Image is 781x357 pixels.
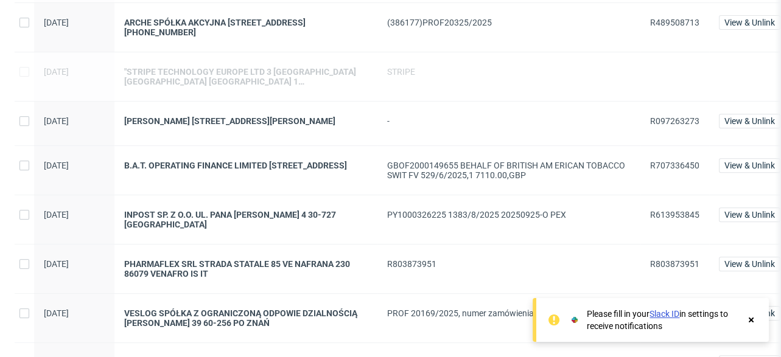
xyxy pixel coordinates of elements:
[719,259,780,269] a: View & Unlink
[650,161,699,170] span: R707336450
[44,308,69,318] span: [DATE]
[44,18,69,27] span: [DATE]
[124,116,368,126] a: [PERSON_NAME] [STREET_ADDRESS][PERSON_NAME]
[719,207,780,222] button: View & Unlink
[44,259,69,269] span: [DATE]
[124,67,368,86] a: "STRIPE TECHNOLOGY EUROPE LTD 3 [GEOGRAPHIC_DATA] [GEOGRAPHIC_DATA] [GEOGRAPHIC_DATA] 1 [GEOGRAPH...
[124,210,368,229] a: INPOST SP. Z O.O. UL. PANA [PERSON_NAME] 4 30-727 [GEOGRAPHIC_DATA]
[724,210,775,219] span: View & Unlink
[650,309,679,319] a: Slack ID
[650,116,699,126] span: R097263273
[387,18,631,27] div: (386177)PROF20325/2025
[387,161,631,180] div: GBOF2000149655 BEHALF OF BRITISH AM ERICAN TOBACCO SWIT FV 529/6/2025,1 7110.00,GBP
[124,161,368,170] a: B.A.T. OPERATING FINANCE LIMITED [STREET_ADDRESS]
[44,67,69,77] span: [DATE]
[724,18,775,27] span: View & Unlink
[569,314,581,326] img: Slack
[44,116,69,126] span: [DATE]
[724,161,775,170] span: View & Unlink
[650,259,699,269] span: R803873951
[719,15,780,30] button: View & Unlink
[719,161,780,170] a: View & Unlink
[124,259,368,279] a: PHARMAFLEX SRL STRADA STATALE 85 VE NAFRANA 230 86079 VENAFRO IS IT
[387,259,631,269] div: R803873951
[124,308,368,328] a: VESLOG SPÓŁKA Z OGRANICZONĄ ODPOWIE DZIALNOŚCIĄ [PERSON_NAME] 39 60-256 PO ZNAŃ
[124,18,368,37] a: ARCHE SPÓŁKA AKCYJNA [STREET_ADDRESS][PHONE_NUMBER]
[587,308,740,332] div: Please fill in your in settings to receive notifications
[719,114,780,128] button: View & Unlink
[387,116,631,126] div: -
[724,260,775,268] span: View & Unlink
[387,308,631,318] div: PROF 20169/2025, numer zamówienia: R076221800
[719,158,780,173] button: View & Unlink
[650,210,699,220] span: R613953845
[719,18,780,27] a: View & Unlink
[724,117,775,125] span: View & Unlink
[387,210,631,220] div: PY1000326225 1383/8/2025 20250925-O PEX
[719,210,780,220] a: View & Unlink
[44,161,69,170] span: [DATE]
[44,210,69,220] span: [DATE]
[719,116,780,126] a: View & Unlink
[719,257,780,271] button: View & Unlink
[650,18,699,27] span: R489508713
[387,67,631,77] div: STRIPE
